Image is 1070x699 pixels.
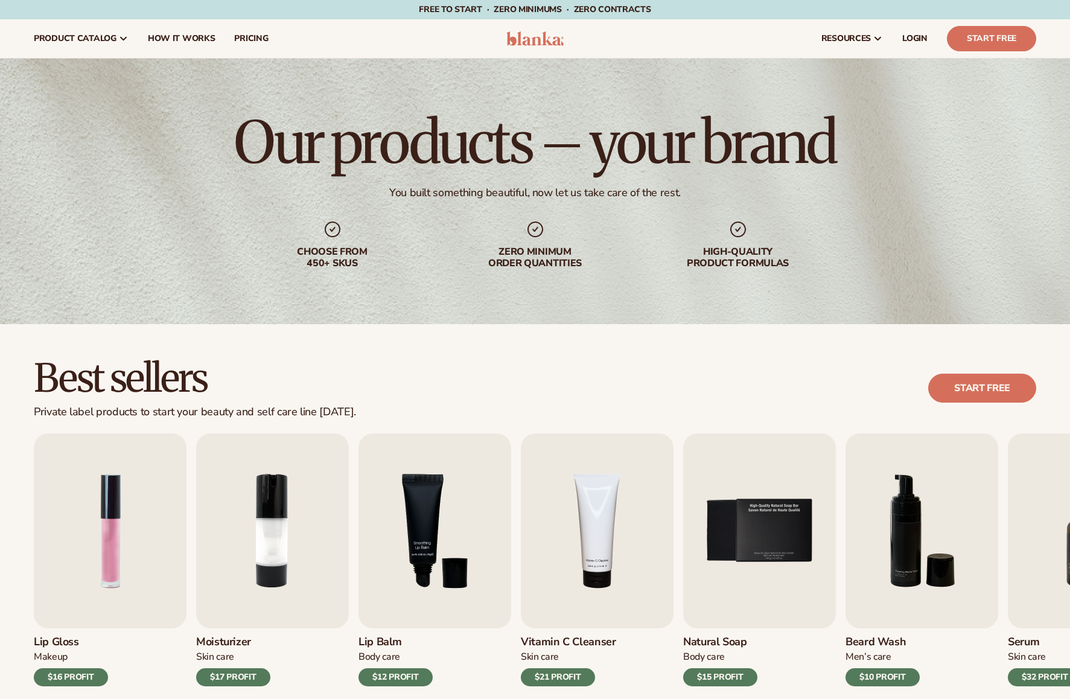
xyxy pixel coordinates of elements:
div: Men’s Care [845,651,920,663]
span: product catalog [34,34,116,43]
h3: Moisturizer [196,636,270,649]
div: $15 PROFIT [683,668,757,686]
div: Private label products to start your beauty and self care line [DATE]. [34,406,356,419]
span: How It Works [148,34,215,43]
div: Skin Care [521,651,616,663]
h3: Beard Wash [845,636,920,649]
a: 3 / 9 [358,433,511,686]
div: Body Care [358,651,433,663]
a: 1 / 9 [34,433,186,686]
div: $21 PROFIT [521,668,595,686]
a: Start Free [947,26,1036,51]
div: High-quality product formulas [661,246,815,269]
a: product catalog [24,19,138,58]
div: $16 PROFIT [34,668,108,686]
a: 5 / 9 [683,433,836,686]
h3: Lip Gloss [34,636,108,649]
h2: Best sellers [34,358,356,398]
span: resources [821,34,871,43]
div: You built something beautiful, now let us take care of the rest. [389,186,681,200]
a: 4 / 9 [521,433,674,686]
div: $17 PROFIT [196,668,270,686]
div: Zero minimum order quantities [458,246,613,269]
a: Start free [928,374,1036,403]
div: $12 PROFIT [358,668,433,686]
span: pricing [234,34,268,43]
a: 6 / 9 [845,433,998,686]
h3: Natural Soap [683,636,757,649]
a: 2 / 9 [196,433,349,686]
h1: Our products – your brand [234,113,835,171]
div: Choose from 450+ Skus [255,246,410,269]
img: logo [506,31,564,46]
h3: Vitamin C Cleanser [521,636,616,649]
a: How It Works [138,19,225,58]
a: resources [812,19,893,58]
span: LOGIN [902,34,928,43]
div: Skin Care [196,651,270,663]
div: Body Care [683,651,757,663]
div: Makeup [34,651,108,663]
a: LOGIN [893,19,937,58]
span: Free to start · ZERO minimums · ZERO contracts [419,4,651,15]
div: $10 PROFIT [845,668,920,686]
a: pricing [225,19,278,58]
h3: Lip Balm [358,636,433,649]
